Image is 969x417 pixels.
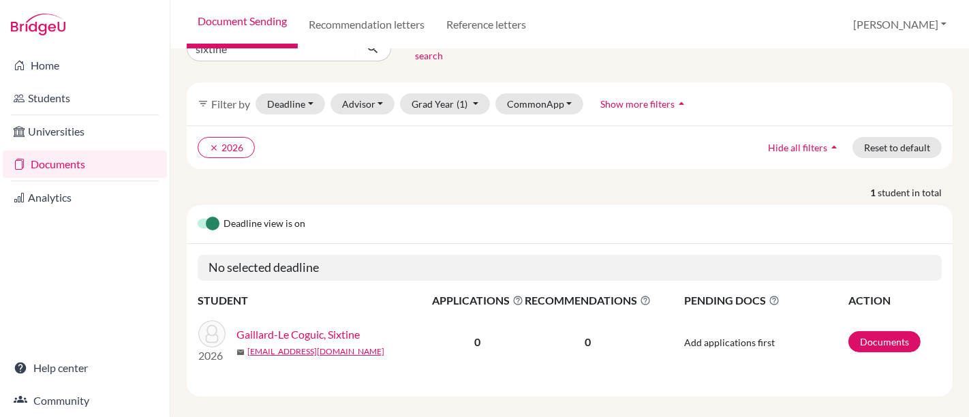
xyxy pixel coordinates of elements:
[870,185,878,200] strong: 1
[878,185,953,200] span: student in total
[211,97,250,110] span: Filter by
[495,93,584,114] button: CommonApp
[756,137,852,158] button: Hide all filtersarrow_drop_up
[589,93,700,114] button: Show more filtersarrow_drop_up
[827,140,841,154] i: arrow_drop_up
[236,348,245,356] span: mail
[3,184,167,211] a: Analytics
[848,331,921,352] a: Documents
[525,292,651,309] span: RECOMMENDATIONS
[675,97,688,110] i: arrow_drop_up
[684,292,847,309] span: PENDING DOCS
[475,335,481,348] b: 0
[432,292,523,309] span: APPLICATIONS
[3,387,167,414] a: Community
[198,320,226,347] img: Gaillard-Le Coguic, Sixtine
[236,326,360,343] a: Gaillard-Le Coguic, Sixtine
[525,334,651,350] p: 0
[852,137,942,158] button: Reset to default
[198,292,431,309] th: STUDENT
[400,93,490,114] button: Grad Year(1)
[3,354,167,382] a: Help center
[3,151,167,178] a: Documents
[457,98,467,110] span: (1)
[198,98,209,109] i: filter_list
[198,137,255,158] button: clear2026
[848,292,942,309] th: ACTION
[3,52,167,79] a: Home
[198,347,226,364] p: 2026
[3,118,167,145] a: Universities
[330,93,395,114] button: Advisor
[198,255,942,281] h5: No selected deadline
[11,14,65,35] img: Bridge-U
[3,84,167,112] a: Students
[847,12,953,37] button: [PERSON_NAME]
[684,337,775,348] span: Add applications first
[256,93,325,114] button: Deadline
[600,98,675,110] span: Show more filters
[247,345,384,358] a: [EMAIL_ADDRESS][DOMAIN_NAME]
[768,142,827,153] span: Hide all filters
[209,143,219,153] i: clear
[224,216,305,232] span: Deadline view is on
